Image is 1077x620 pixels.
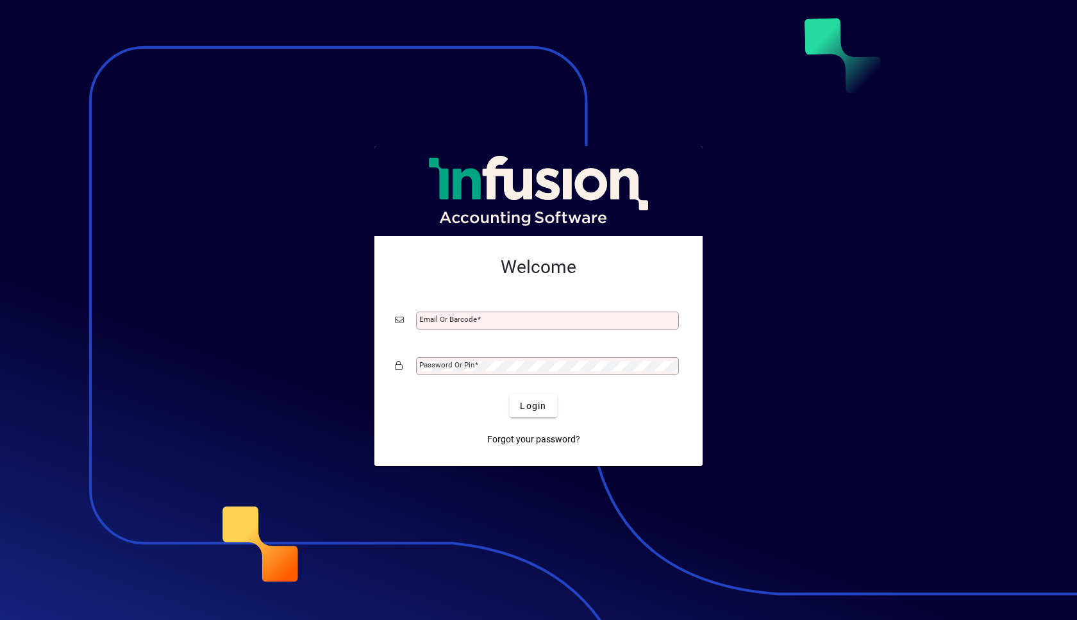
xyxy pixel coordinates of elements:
a: Forgot your password? [482,428,585,451]
mat-label: Email or Barcode [419,315,477,324]
span: Forgot your password? [487,433,580,446]
button: Login [510,394,556,417]
mat-label: Password or Pin [419,360,474,369]
h2: Welcome [395,256,682,278]
span: Login [520,399,546,413]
